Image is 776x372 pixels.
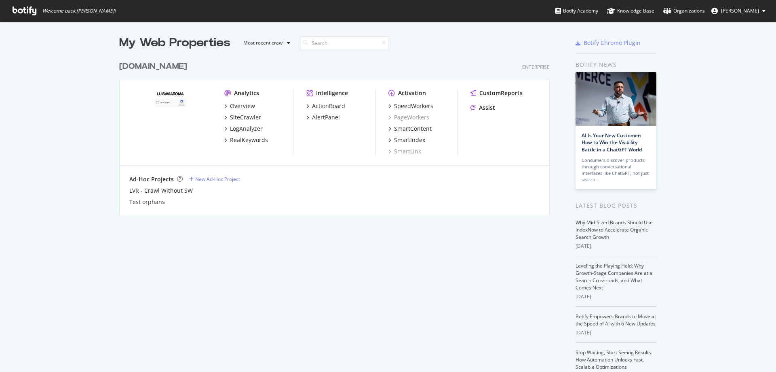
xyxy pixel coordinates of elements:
[119,61,187,72] div: [DOMAIN_NAME]
[129,198,165,206] a: Test orphans
[300,36,389,50] input: Search
[306,102,345,110] a: ActionBoard
[388,125,432,133] a: SmartContent
[312,113,340,121] div: AlertPanel
[576,60,657,69] div: Botify news
[316,89,348,97] div: Intelligence
[388,102,433,110] a: SpeedWorkers
[607,7,654,15] div: Knowledge Base
[576,72,656,126] img: AI Is Your New Customer: How to Win the Visibility Battle in a ChatGPT World
[224,102,255,110] a: Overview
[721,7,759,14] span: Andrea Gozzi
[129,187,193,195] a: LVR - Crawl Without SW
[576,219,653,240] a: Why Mid-Sized Brands Should Use IndexNow to Accelerate Organic Search Growth
[119,61,190,72] a: [DOMAIN_NAME]
[234,89,259,97] div: Analytics
[388,136,425,144] a: SmartIndex
[224,136,268,144] a: RealKeywords
[237,36,293,49] button: Most recent crawl
[479,104,495,112] div: Assist
[576,293,657,300] div: [DATE]
[576,349,652,370] a: Stop Waiting, Start Seeing Results: How Automation Unlocks Fast, Scalable Optimizations
[312,102,345,110] div: ActionBoard
[230,102,255,110] div: Overview
[230,113,261,121] div: SiteCrawler
[470,104,495,112] a: Assist
[576,242,657,250] div: [DATE]
[129,175,174,183] div: Ad-Hoc Projects
[576,262,652,291] a: Leveling the Playing Field: Why Growth-Stage Companies Are at a Search Crossroads, and What Comes...
[119,35,230,51] div: My Web Properties
[388,113,429,121] a: PageWorkers
[230,125,263,133] div: LogAnalyzer
[470,89,523,97] a: CustomReports
[119,51,556,215] div: grid
[306,113,340,121] a: AlertPanel
[576,329,657,336] div: [DATE]
[388,147,421,155] a: SmartLink
[576,39,641,47] a: Botify Chrome Plugin
[522,64,550,70] div: Enterprise
[224,113,261,121] a: SiteCrawler
[576,201,657,210] div: Latest Blog Posts
[479,89,523,97] div: CustomReports
[189,176,240,183] a: New Ad-Hoc Project
[582,157,650,183] div: Consumers discover products through conversational interfaces like ChatGPT, not just search…
[224,125,263,133] a: LogAnalyzer
[394,136,425,144] div: SmartIndex
[129,89,211,155] img: luisaviaroma.com
[243,40,284,45] div: Most recent crawl
[195,176,240,183] div: New Ad-Hoc Project
[555,7,598,15] div: Botify Academy
[230,136,268,144] div: RealKeywords
[394,102,433,110] div: SpeedWorkers
[42,8,116,14] span: Welcome back, [PERSON_NAME] !
[394,125,432,133] div: SmartContent
[582,132,642,153] a: AI Is Your New Customer: How to Win the Visibility Battle in a ChatGPT World
[584,39,641,47] div: Botify Chrome Plugin
[663,7,705,15] div: Organizations
[398,89,426,97] div: Activation
[705,4,772,17] button: [PERSON_NAME]
[576,313,656,327] a: Botify Empowers Brands to Move at the Speed of AI with 6 New Updates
